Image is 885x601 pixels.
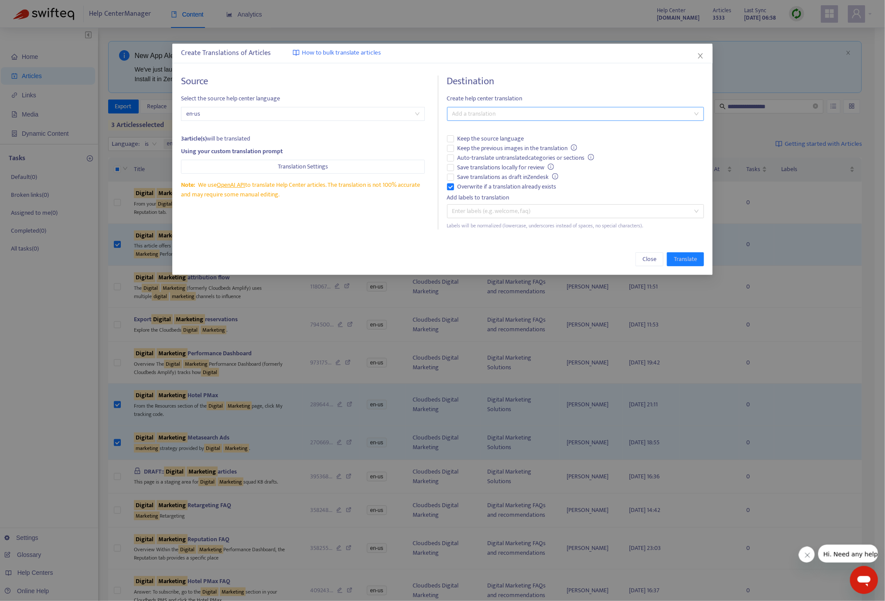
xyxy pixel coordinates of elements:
span: Keep the source language [454,134,528,144]
span: close [697,52,704,59]
span: Overwrite if a translation already exists [454,182,560,192]
iframe: Message from company [818,545,878,563]
button: Close [696,51,705,61]
span: Save translations as draft in Zendesk [454,172,562,182]
span: Keep the previous images in the translation [454,144,581,153]
span: Note: [181,180,195,190]
span: Select the source help center language [181,94,425,103]
div: We use to translate Help Center articles. The translation is not 100% accurate and may require so... [181,180,425,199]
span: info-circle [571,144,577,151]
strong: 3 article(s) [181,134,207,144]
button: Close [636,252,663,266]
span: info-circle [552,173,558,179]
span: Hi. Need any help? [5,6,63,13]
div: Create Translations of Articles [181,48,704,58]
iframe: Close message [799,546,815,563]
span: info-circle [548,164,554,170]
span: How to bulk translate articles [302,48,381,58]
h4: Source [181,76,425,87]
span: Close [642,254,656,264]
img: image-link [293,49,300,56]
span: Auto-translate untranslated categories or sections [454,153,598,163]
span: en-us [186,107,420,120]
div: Using your custom translation prompt [181,147,425,156]
span: Save translations locally for review [454,163,558,172]
a: How to bulk translate articles [293,48,381,58]
button: Translate [667,252,704,266]
h4: Destination [447,76,704,87]
div: will be translated [181,134,425,144]
span: Translation Settings [278,162,328,172]
span: info-circle [588,154,594,160]
div: Labels will be normalized (lowercase, underscores instead of spaces, no special characters). [447,222,704,230]
iframe: Button to launch messaging window [850,566,878,594]
span: Create help center translation [447,94,704,103]
button: Translation Settings [181,160,425,174]
a: OpenAI API [217,180,245,190]
div: Add labels to translation [447,193,704,203]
